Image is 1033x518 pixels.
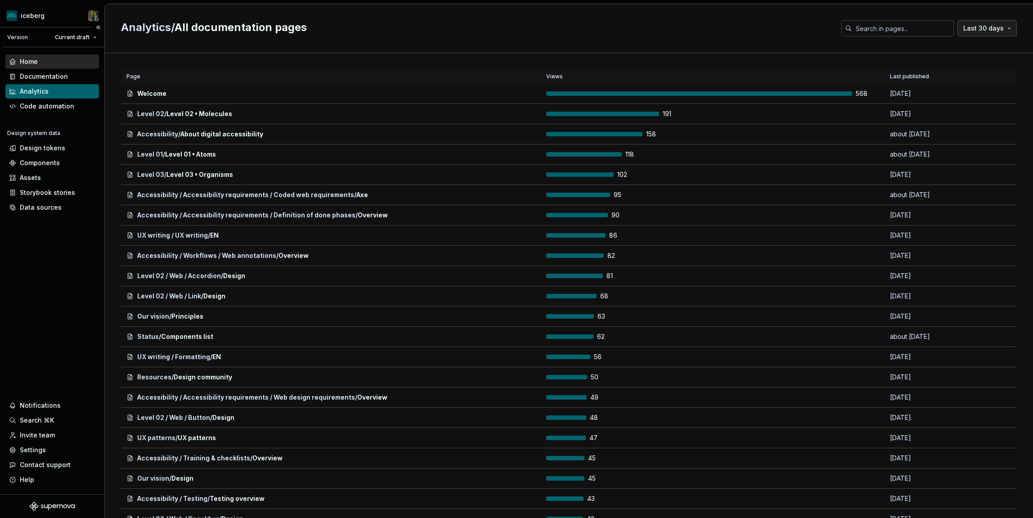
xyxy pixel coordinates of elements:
[890,190,957,199] p: about [DATE]
[890,231,957,240] p: [DATE]
[20,144,65,153] div: Design tokens
[207,494,210,503] span: /
[614,190,637,199] span: 95
[2,6,103,25] button: icebergSimon Désilets
[137,231,208,240] span: UX writing / UX writing
[5,185,99,200] a: Storybook stories
[609,231,633,240] span: 86
[20,446,46,455] div: Settings
[890,454,957,463] p: [DATE]
[137,190,354,199] span: Accessibility / Accessibility requirements / Coded web requirements
[20,203,62,212] div: Data sources
[278,251,309,260] span: Overview
[92,21,104,34] button: Collapse sidebar
[890,474,957,483] p: [DATE]
[166,109,232,118] span: Level 02 • Molecules
[208,231,210,240] span: /
[590,413,613,422] span: 48
[20,57,38,66] div: Home
[890,292,957,301] p: [DATE]
[594,352,617,361] span: 56
[597,312,621,321] span: 63
[5,171,99,185] a: Assets
[588,474,611,483] span: 45
[178,433,216,442] span: UX patterns
[589,433,613,442] span: 47
[890,150,957,159] p: about [DATE]
[137,413,210,422] span: Level 02 / Web / Button
[20,431,55,440] div: Invite team
[21,11,45,20] div: iceberg
[358,211,388,220] span: Overview
[20,102,74,111] div: Code automation
[252,454,283,463] span: Overview
[121,20,831,35] h2: All documentation pages
[121,69,541,84] th: Page
[137,150,163,159] span: Level 01
[137,130,178,139] span: Accessibility
[210,231,219,240] span: EN
[137,170,164,179] span: Level 03
[221,271,223,280] span: /
[159,332,161,341] span: /
[357,393,387,402] span: Overview
[163,150,165,159] span: /
[137,393,355,402] span: Accessibility / Accessibility requirements / Web design requirements
[957,20,1017,36] button: Last 30 days
[30,502,75,511] svg: Supernova Logo
[6,10,17,21] img: 418c6d47-6da6-4103-8b13-b5999f8989a1.png
[607,251,631,260] span: 82
[169,474,171,483] span: /
[276,251,278,260] span: /
[171,312,203,321] span: Principles
[137,211,355,220] span: Accessibility / Accessibility requirements / Definition of done phases
[137,494,207,503] span: Accessibility / Testing
[890,352,957,361] p: [DATE]
[541,69,885,84] th: Views
[355,393,357,402] span: /
[646,130,669,139] span: 158
[164,170,166,179] span: /
[121,21,171,34] a: Analytics
[212,352,221,361] span: EN
[625,150,649,159] span: 118
[137,433,175,442] span: UX patterns
[890,170,957,179] p: [DATE]
[890,332,957,341] p: about [DATE]
[597,332,620,341] span: 62
[5,141,99,155] a: Design tokens
[617,170,641,179] span: 102
[137,89,166,98] span: Welcome
[137,474,169,483] span: Our vision
[165,150,216,159] span: Level 01 • Atoms
[137,454,250,463] span: Accessibility / Training & checklists
[890,251,957,260] p: [DATE]
[587,494,611,503] span: 43
[588,454,611,463] span: 45
[137,109,164,118] span: Level 02
[890,271,957,280] p: [DATE]
[611,211,635,220] span: 90
[250,454,252,463] span: /
[890,373,957,382] p: [DATE]
[20,158,60,167] div: Components
[212,413,234,422] span: Design
[137,251,276,260] span: Accessibility / Workflows / Web annotations
[201,292,203,301] span: /
[7,130,60,137] div: Design system data
[164,109,166,118] span: /
[55,34,90,41] span: Current draft
[121,21,175,34] span: /
[852,20,954,36] input: Search in pages...
[210,413,212,422] span: /
[5,473,99,487] button: Help
[5,458,99,472] button: Contact support
[5,84,99,99] a: Analytics
[20,87,49,96] div: Analytics
[20,475,34,484] div: Help
[5,398,99,413] button: Notifications
[137,312,169,321] span: Our vision
[20,401,61,410] div: Notifications
[890,312,957,321] p: [DATE]
[890,89,957,98] p: [DATE]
